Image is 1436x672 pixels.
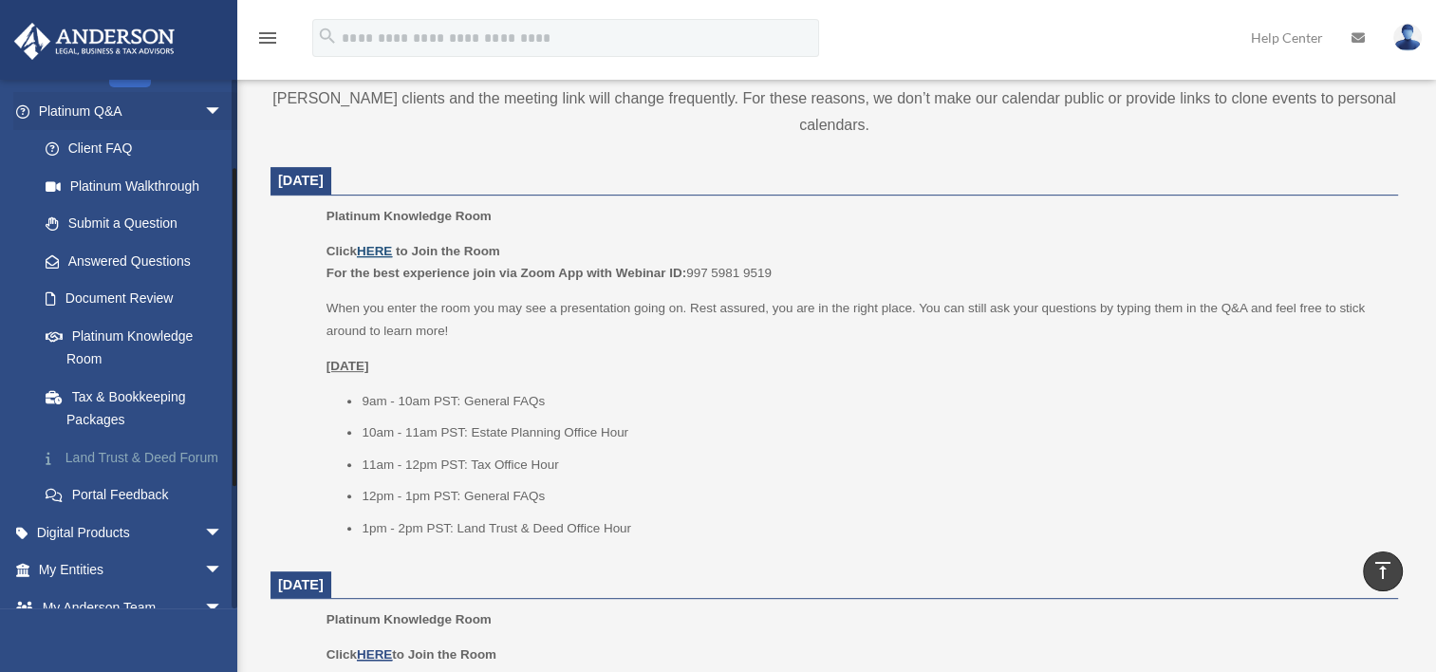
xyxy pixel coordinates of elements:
a: Land Trust & Deed Forum [27,439,252,476]
span: [DATE] [278,173,324,188]
img: User Pic [1393,24,1422,51]
a: Submit a Question [27,205,252,243]
a: menu [256,33,279,49]
a: Client FAQ [27,130,252,168]
a: My Anderson Teamarrow_drop_down [13,588,252,626]
li: 9am - 10am PST: General FAQs [362,390,1385,413]
a: HERE [357,244,392,258]
p: When you enter the room you may see a presentation going on. Rest assured, you are in the right p... [326,297,1385,342]
span: Platinum Knowledge Room [326,209,492,223]
a: Platinum Walkthrough [27,167,252,205]
p: 997 5981 9519 [326,240,1385,285]
img: Anderson Advisors Platinum Portal [9,23,180,60]
u: [DATE] [326,359,369,373]
b: Click to Join the Room [326,647,496,662]
b: to Join the Room [396,244,500,258]
a: Tax & Bookkeeping Packages [27,378,252,439]
span: arrow_drop_down [204,551,242,590]
a: My Entitiesarrow_drop_down [13,551,252,589]
i: search [317,26,338,47]
span: arrow_drop_down [204,92,242,131]
span: arrow_drop_down [204,588,242,627]
a: Digital Productsarrow_drop_down [13,513,252,551]
a: Answered Questions [27,242,252,280]
a: HERE [357,647,392,662]
a: Platinum Q&Aarrow_drop_down [13,92,252,130]
a: Portal Feedback [27,476,252,514]
span: [DATE] [278,577,324,592]
i: vertical_align_top [1371,559,1394,582]
span: Platinum Knowledge Room [326,612,492,626]
span: arrow_drop_down [204,513,242,552]
li: 1pm - 2pm PST: Land Trust & Deed Office Hour [362,517,1385,540]
a: Platinum Knowledge Room [27,317,242,378]
a: vertical_align_top [1363,551,1403,591]
li: 10am - 11am PST: Estate Planning Office Hour [362,421,1385,444]
div: All Office Hours listed below are in the Pacific Time Zone. Office Hour events are restricted to ... [270,32,1398,139]
b: For the best experience join via Zoom App with Webinar ID: [326,266,686,280]
i: menu [256,27,279,49]
a: Document Review [27,280,252,318]
li: 12pm - 1pm PST: General FAQs [362,485,1385,508]
li: 11am - 12pm PST: Tax Office Hour [362,454,1385,476]
b: Click [326,244,396,258]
